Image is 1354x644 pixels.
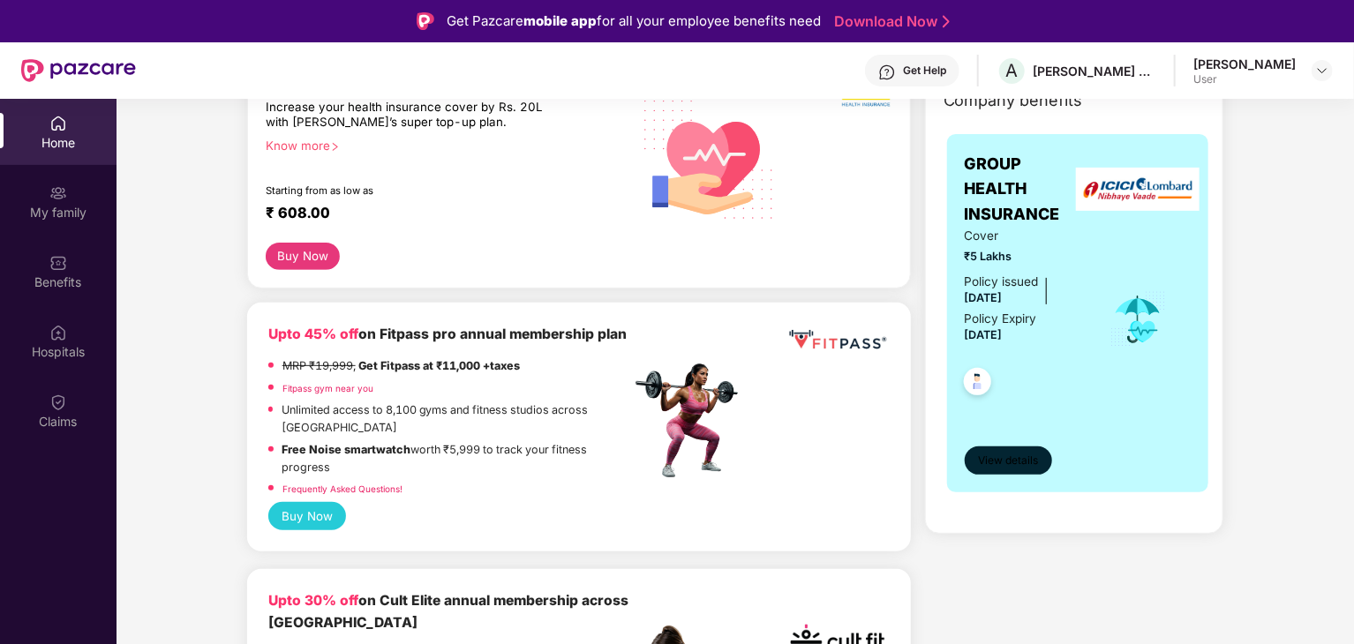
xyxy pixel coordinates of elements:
[268,326,627,342] b: on Fitpass pro annual membership plan
[965,248,1086,266] span: ₹5 Lakhs
[49,254,67,272] img: svg+xml;base64,PHN2ZyBpZD0iQmVuZWZpdHMiIHhtbG5zPSJodHRwOi8vd3d3LnczLm9yZy8yMDAwL3N2ZyIgd2lkdGg9Ij...
[1193,56,1296,72] div: [PERSON_NAME]
[268,326,358,342] b: Upto 45% off
[1076,168,1200,211] img: insurerLogo
[965,291,1003,304] span: [DATE]
[268,592,628,631] b: on Cult Elite annual membership across [GEOGRAPHIC_DATA]
[268,502,347,530] button: Buy Now
[282,441,631,476] p: worth ₹5,999 to track your fitness progress
[49,115,67,132] img: svg+xml;base64,PHN2ZyBpZD0iSG9tZSIgeG1sbnM9Imh0dHA6Ly93d3cudzMub3JnLzIwMDAvc3ZnIiB3aWR0aD0iMjAiIG...
[417,12,434,30] img: Logo
[1033,63,1156,79] div: [PERSON_NAME] OPERATIONS PRIVATE LIMITED
[49,393,67,411] img: svg+xml;base64,PHN2ZyBpZD0iQ2xhaW0iIHhtbG5zPSJodHRwOi8vd3d3LnczLm9yZy8yMDAwL3N2ZyIgd2lkdGg9IjIwIi...
[956,363,999,406] img: svg+xml;base64,PHN2ZyB4bWxucz0iaHR0cDovL3d3dy53My5vcmcvMjAwMC9zdmciIHdpZHRoPSI0OC45NDMiIGhlaWdodD...
[21,59,136,82] img: New Pazcare Logo
[282,359,356,372] del: MRP ₹19,999,
[903,64,946,78] div: Get Help
[282,483,402,494] a: Frequently Asked Questions!
[944,88,1083,113] span: Company benefits
[834,12,944,31] a: Download Now
[49,184,67,202] img: svg+xml;base64,PHN2ZyB3aWR0aD0iMjAiIGhlaWdodD0iMjAiIHZpZXdCb3g9IjAgMCAyMCAyMCIgZmlsbD0ibm9uZSIgeG...
[358,359,520,372] strong: Get Fitpass at ₹11,000 +taxes
[878,64,896,81] img: svg+xml;base64,PHN2ZyBpZD0iSGVscC0zMngzMiIgeG1sbnM9Imh0dHA6Ly93d3cudzMub3JnLzIwMDAvc3ZnIiB3aWR0aD...
[965,446,1052,475] button: View details
[266,100,555,131] div: Increase your health insurance cover by Rs. 20L with [PERSON_NAME]’s super top-up plan.
[1315,64,1329,78] img: svg+xml;base64,PHN2ZyBpZD0iRHJvcGRvd24tMzJ4MzIiIHhtbG5zPSJodHRwOi8vd3d3LnczLm9yZy8yMDAwL3N2ZyIgd2...
[447,11,821,32] div: Get Pazcare for all your employee benefits need
[965,310,1037,328] div: Policy Expiry
[1193,72,1296,86] div: User
[965,227,1086,245] span: Cover
[965,273,1039,291] div: Policy issued
[266,243,341,270] button: Buy Now
[943,12,950,31] img: Stroke
[631,79,788,238] img: svg+xml;base64,PHN2ZyB4bWxucz0iaHR0cDovL3d3dy53My5vcmcvMjAwMC9zdmciIHhtbG5zOnhsaW5rPSJodHRwOi8vd3...
[268,592,358,609] b: Upto 30% off
[282,401,631,437] p: Unlimited access to 8,100 gyms and fitness studios across [GEOGRAPHIC_DATA]
[330,142,340,152] span: right
[266,204,613,225] div: ₹ 608.00
[630,359,754,483] img: fpp.png
[266,184,556,197] div: Starting from as low as
[1006,60,1019,81] span: A
[49,324,67,341] img: svg+xml;base64,PHN2ZyBpZD0iSG9zcGl0YWxzIiB4bWxucz0iaHR0cDovL3d3dy53My5vcmcvMjAwMC9zdmciIHdpZHRoPS...
[965,152,1086,227] span: GROUP HEALTH INSURANCE
[282,443,411,456] strong: Free Noise smartwatch
[266,139,621,151] div: Know more
[282,383,373,393] a: Fitpass gym near you
[965,328,1003,341] span: [DATE]
[978,453,1038,469] span: View details
[1110,290,1167,348] img: icon
[523,12,597,29] strong: mobile app
[786,324,889,356] img: fppp.png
